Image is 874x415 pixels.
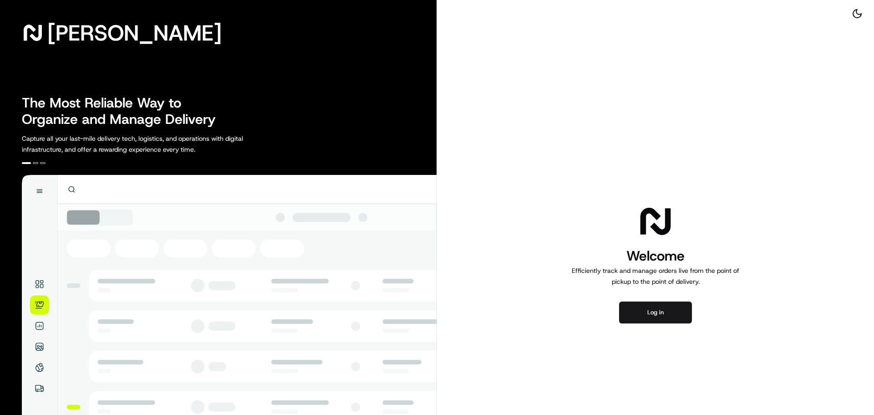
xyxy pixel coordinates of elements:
[22,95,226,128] h2: The Most Reliable Way to Organize and Manage Delivery
[22,133,284,155] p: Capture all your last-mile delivery tech, logistics, and operations with digital infrastructure, ...
[568,247,743,265] h1: Welcome
[568,265,743,287] p: Efficiently track and manage orders live from the point of pickup to the point of delivery.
[47,24,222,42] span: [PERSON_NAME]
[619,302,692,323] button: Log in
